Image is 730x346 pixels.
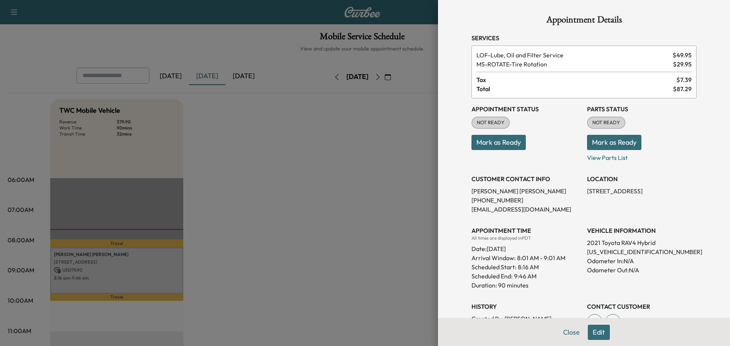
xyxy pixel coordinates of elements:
[558,325,585,340] button: Close
[476,84,673,93] span: Total
[587,265,697,275] p: Odometer Out: N/A
[587,150,697,162] p: View Parts List
[587,238,697,247] p: 2021 Toyota RAV4 Hybrid
[476,60,670,69] span: Tire Rotation
[588,325,610,340] button: Edit
[517,253,565,262] span: 8:01 AM - 9:01 AM
[476,51,670,60] span: Lube, Oil and Filter Service
[471,33,697,43] h3: Services
[673,51,692,60] span: $ 49.95
[471,104,581,114] h3: Appointment Status
[587,135,641,150] button: Mark as Ready
[471,174,581,183] h3: CUSTOMER CONTACT INFO
[587,247,697,256] p: [US_VEHICLE_IDENTIFICATION_NUMBER]
[476,75,676,84] span: Tax
[673,84,692,93] span: $ 87.29
[514,272,536,281] p: 9:46 AM
[471,205,581,214] p: [EMAIL_ADDRESS][DOMAIN_NAME]
[471,281,581,290] p: Duration: 90 minutes
[471,15,697,27] h1: Appointment Details
[676,75,692,84] span: $ 7.39
[471,196,581,205] p: [PHONE_NUMBER]
[471,272,513,281] p: Scheduled End:
[587,226,697,235] h3: VEHICLE INFORMATION
[471,186,581,196] p: [PERSON_NAME] [PERSON_NAME]
[471,262,516,272] p: Scheduled Start:
[472,119,509,126] span: NOT READY
[588,119,625,126] span: NOT READY
[587,302,697,311] h3: CONTACT CUSTOMER
[587,104,697,114] h3: Parts Status
[471,302,581,311] h3: History
[471,235,581,241] div: All times are displayed in PDT
[471,135,526,150] button: Mark as Ready
[471,314,581,323] p: Created By : [PERSON_NAME]
[587,256,697,265] p: Odometer In: N/A
[471,253,581,262] p: Arrival Window:
[518,262,539,272] p: 8:16 AM
[587,174,697,183] h3: LOCATION
[673,60,692,69] span: $ 29.95
[471,241,581,253] div: Date: [DATE]
[587,186,697,196] p: [STREET_ADDRESS]
[471,226,581,235] h3: APPOINTMENT TIME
